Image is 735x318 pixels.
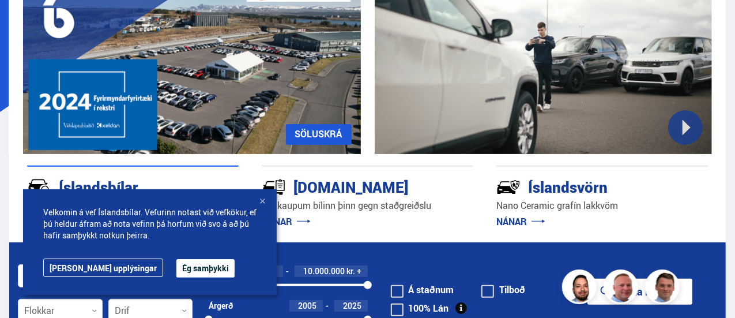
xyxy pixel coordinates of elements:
[27,175,51,199] img: JRvxyua_JYH6wB4c.svg
[262,215,311,228] a: NÁNAR
[391,304,449,313] label: 100% Lán
[605,271,640,306] img: siFngHWaQ9KaOqBr.png
[43,207,257,241] span: Velkomin á vef Íslandsbílar. Vefurinn notast við vefkökur, ef þú heldur áfram að nota vefinn þá h...
[347,267,356,276] span: kr.
[27,176,198,196] div: Íslandsbílar
[304,265,345,276] span: 10.000.000
[299,300,317,311] span: 2005
[647,271,681,306] img: FbJEzSuNWCJXmdc-.webp
[481,285,525,294] label: Tilboð
[496,215,545,228] a: NÁNAR
[262,199,473,212] p: Við kaupum bílinn þinn gegn staðgreiðslu
[344,300,362,311] span: 2025
[357,267,362,276] span: +
[391,285,454,294] label: Á staðnum
[496,175,521,199] img: -Svtn6bYgwAsiwNX.svg
[496,199,708,212] p: Nano Ceramic grafín lakkvörn
[176,259,235,278] button: Ég samþykki
[209,301,233,310] div: Árgerð
[43,259,163,277] a: [PERSON_NAME] upplýsingar
[564,271,598,306] img: nhp88E3Fdnt1Opn2.png
[9,5,44,39] button: Opna LiveChat spjallviðmót
[262,176,432,196] div: [DOMAIN_NAME]
[286,124,352,145] a: SÖLUSKRÁ
[496,176,667,196] div: Íslandsvörn
[262,175,286,199] img: tr5P-W3DuiFaO7aO.svg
